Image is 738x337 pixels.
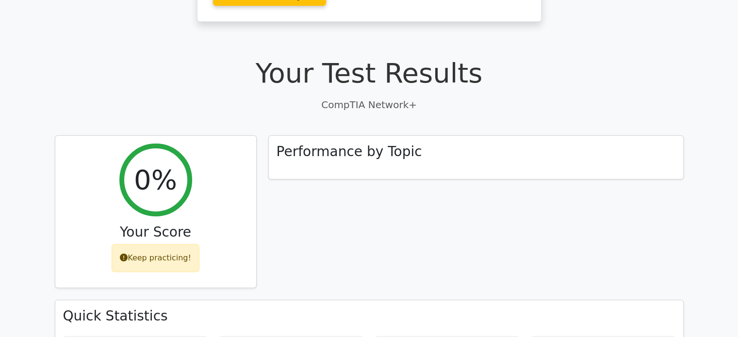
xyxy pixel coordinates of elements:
[55,97,684,112] p: CompTIA Network+
[63,224,248,241] h3: Your Score
[55,57,684,89] h1: Your Test Results
[63,308,675,324] h3: Quick Statistics
[134,163,177,196] h2: 0%
[277,144,422,160] h3: Performance by Topic
[112,244,199,272] div: Keep practicing!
